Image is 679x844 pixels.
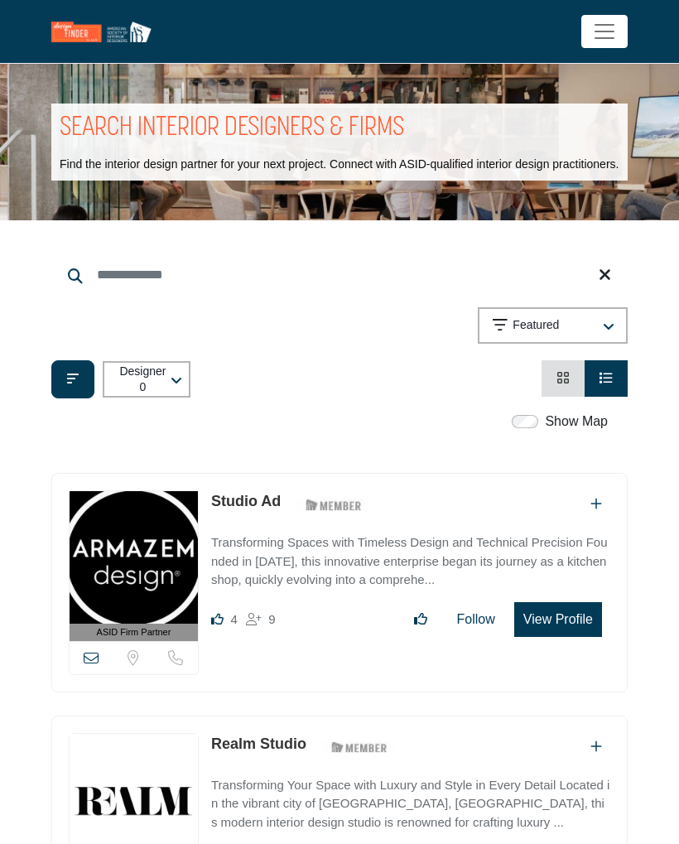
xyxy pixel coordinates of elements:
button: View Profile [514,602,602,637]
a: View List [600,371,613,385]
button: Like listing [403,603,438,636]
span: 4 [230,612,237,626]
h1: SEARCH INTERIOR DESIGNERS & FIRMS [60,112,404,147]
button: Toggle navigation [581,15,628,48]
p: Transforming Spaces with Timeless Design and Technical Precision Founded in [DATE], this innovati... [211,533,610,590]
label: Show Map [545,412,608,432]
button: Filter categories [51,360,94,398]
img: ASID Members Badge Icon [296,494,371,515]
div: Followers [246,610,276,629]
a: ASID Firm Partner [70,491,198,641]
p: Studio Ad [211,490,281,513]
a: Transforming Spaces with Timeless Design and Technical Precision Founded in [DATE], this innovati... [211,523,610,590]
p: Find the interior design partner for your next project. Connect with ASID-qualified interior desi... [60,157,619,173]
img: ASID Members Badge Icon [322,737,397,758]
li: Card View [542,360,585,397]
p: Featured [513,317,559,334]
p: Realm Studio [211,733,306,755]
a: Realm Studio [211,735,306,752]
input: Search Keyword [51,255,628,295]
p: Transforming Your Space with Luxury and Style in Every Detail Located in the vibrant city of [GEO... [211,776,610,832]
p: Designer 0 [118,364,168,396]
span: 9 [268,612,275,626]
a: Add To List [590,497,602,511]
span: ASID Firm Partner [97,625,171,639]
button: Follow [446,603,506,636]
img: Site Logo [51,22,160,42]
button: Designer 0 [103,361,190,398]
li: List View [585,360,628,397]
a: Studio Ad [211,493,281,509]
a: Transforming Your Space with Luxury and Style in Every Detail Located in the vibrant city of [GEO... [211,766,610,832]
i: Likes [211,613,224,625]
a: Add To List [590,740,602,754]
a: View Card [556,371,570,385]
img: Studio Ad [70,491,198,624]
button: Featured [478,307,628,344]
